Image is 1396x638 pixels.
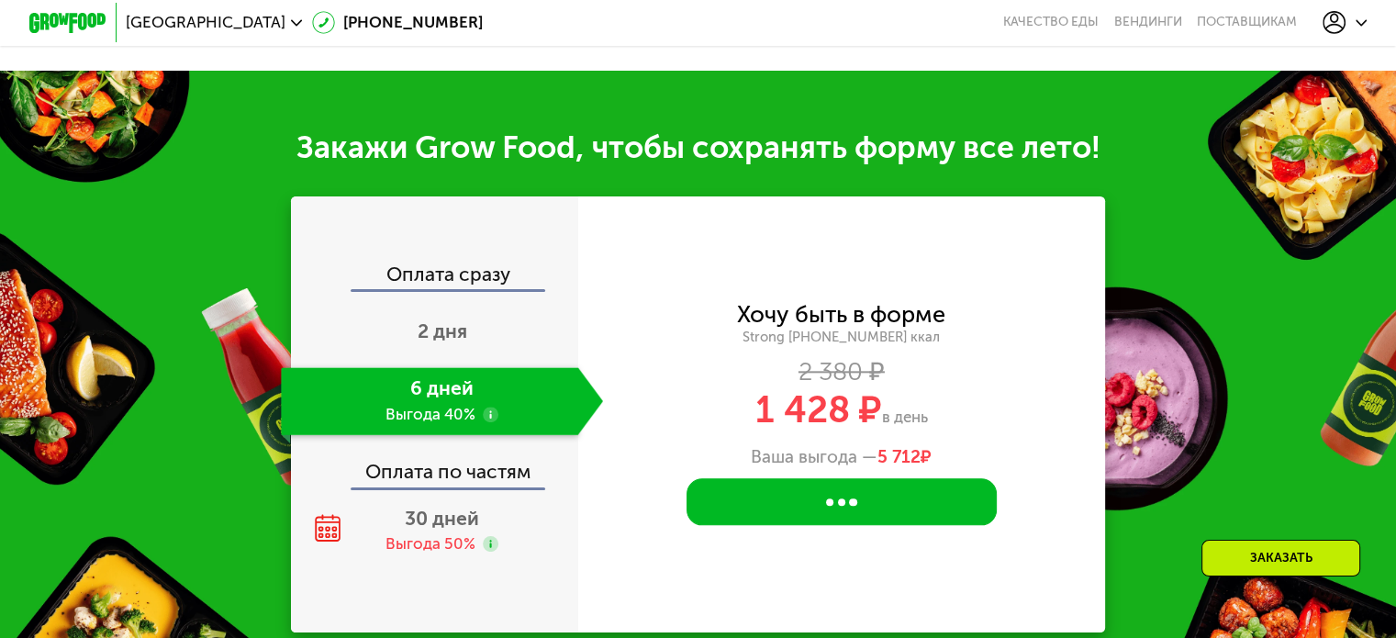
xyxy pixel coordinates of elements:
[578,361,1106,382] div: 2 380 ₽
[293,264,578,289] div: Оплата сразу
[877,446,932,467] span: ₽
[882,408,928,426] span: в день
[1003,15,1099,30] a: Качество еды
[737,304,945,325] div: Хочу быть в форме
[877,446,921,467] span: 5 712
[578,329,1106,346] div: Strong [PHONE_NUMBER] ккал
[1197,15,1297,30] div: поставщикам
[312,11,483,34] a: [PHONE_NUMBER]
[418,319,467,342] span: 2 дня
[405,507,479,530] span: 30 дней
[385,533,475,554] div: Выгода 50%
[293,442,578,487] div: Оплата по частям
[126,15,285,30] span: [GEOGRAPHIC_DATA]
[578,446,1106,467] div: Ваша выгода —
[1201,540,1360,576] div: Заказать
[755,387,882,431] span: 1 428 ₽
[1113,15,1181,30] a: Вендинги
